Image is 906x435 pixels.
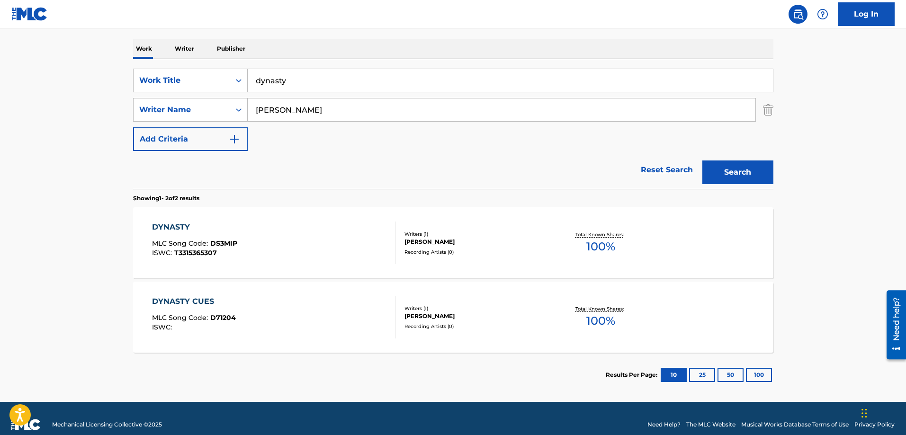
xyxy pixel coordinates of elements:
[686,420,736,429] a: The MLC Website
[606,371,660,379] p: Results Per Page:
[817,9,828,20] img: help
[229,133,240,145] img: 9d2ae6d4665cec9f34b9.svg
[172,39,197,59] p: Writer
[741,420,849,429] a: Musical Works Database Terms of Use
[210,239,237,248] span: DS3MIP
[702,160,773,184] button: Search
[139,104,224,115] div: Writer Name
[661,368,687,382] button: 10
[11,419,41,430] img: logo
[575,305,626,312] p: Total Known Shares:
[879,287,906,363] iframe: Resource Center
[789,5,807,24] a: Public Search
[746,368,772,382] button: 100
[133,207,773,278] a: DYNASTYMLC Song Code:DS3MIPISWC:T3315365307Writers (1)[PERSON_NAME]Recording Artists (0)Total Kno...
[152,313,210,322] span: MLC Song Code :
[133,69,773,189] form: Search Form
[404,231,547,238] div: Writers ( 1 )
[133,282,773,353] a: DYNASTY CUESMLC Song Code:D71204ISWC:Writers (1)[PERSON_NAME]Recording Artists (0)Total Known Sha...
[636,160,698,180] a: Reset Search
[718,368,744,382] button: 50
[404,305,547,312] div: Writers ( 1 )
[214,39,248,59] p: Publisher
[575,231,626,238] p: Total Known Shares:
[586,238,615,255] span: 100 %
[210,313,236,322] span: D71204
[763,98,773,122] img: Delete Criterion
[404,238,547,246] div: [PERSON_NAME]
[792,9,804,20] img: search
[838,2,895,26] a: Log In
[133,39,155,59] p: Work
[404,323,547,330] div: Recording Artists ( 0 )
[689,368,715,382] button: 25
[11,7,48,21] img: MLC Logo
[133,127,248,151] button: Add Criteria
[854,420,895,429] a: Privacy Policy
[404,249,547,256] div: Recording Artists ( 0 )
[152,296,236,307] div: DYNASTY CUES
[647,420,681,429] a: Need Help?
[152,222,237,233] div: DYNASTY
[859,390,906,435] iframe: Chat Widget
[586,312,615,329] span: 100 %
[404,312,547,320] div: [PERSON_NAME]
[152,249,174,257] span: ISWC :
[152,323,174,331] span: ISWC :
[813,5,832,24] div: Help
[133,194,199,203] p: Showing 1 - 2 of 2 results
[152,239,210,248] span: MLC Song Code :
[861,399,867,427] div: Drag
[52,420,162,429] span: Mechanical Licensing Collective © 2025
[139,75,224,86] div: Work Title
[174,249,217,257] span: T3315365307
